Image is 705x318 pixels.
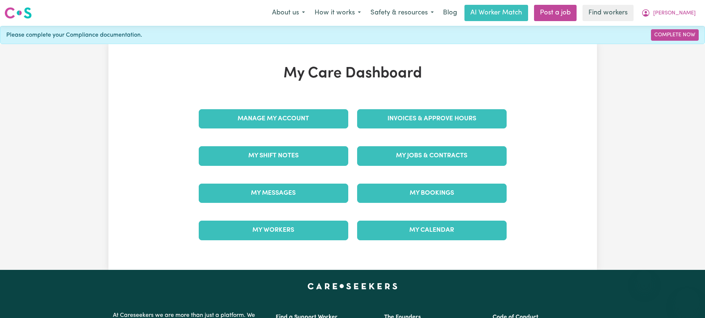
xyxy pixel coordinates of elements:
[199,109,348,128] a: Manage My Account
[534,5,577,21] a: Post a job
[4,6,32,20] img: Careseekers logo
[4,4,32,21] a: Careseekers logo
[675,288,699,312] iframe: Button to launch messaging window
[357,221,507,240] a: My Calendar
[637,271,652,285] iframe: Close message
[199,146,348,165] a: My Shift Notes
[464,5,528,21] a: AI Worker Match
[637,5,701,21] button: My Account
[357,184,507,203] a: My Bookings
[357,109,507,128] a: Invoices & Approve Hours
[267,5,310,21] button: About us
[583,5,634,21] a: Find workers
[308,283,397,289] a: Careseekers home page
[199,184,348,203] a: My Messages
[310,5,366,21] button: How it works
[357,146,507,165] a: My Jobs & Contracts
[6,31,142,40] span: Please complete your Compliance documentation.
[194,65,511,83] h1: My Care Dashboard
[651,29,699,41] a: Complete Now
[199,221,348,240] a: My Workers
[653,9,696,17] span: [PERSON_NAME]
[439,5,461,21] a: Blog
[366,5,439,21] button: Safety & resources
